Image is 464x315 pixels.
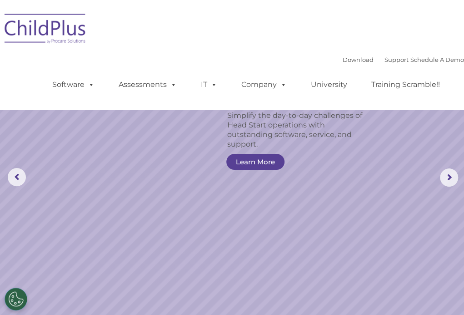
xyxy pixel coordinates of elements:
a: Assessments [110,76,186,94]
a: Support [384,56,409,63]
a: Software [43,76,104,94]
font: | [343,56,464,63]
a: Download [343,56,374,63]
a: University [302,76,356,94]
button: Cookies Settings [5,288,27,310]
rs-layer: Simplify the day-to-day challenges of Head Start operations with outstanding software, service, a... [227,111,363,149]
a: Schedule A Demo [410,56,464,63]
a: Company [232,76,296,94]
a: IT [192,76,226,94]
a: Learn More [226,154,284,170]
a: Training Scramble!! [362,76,449,94]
